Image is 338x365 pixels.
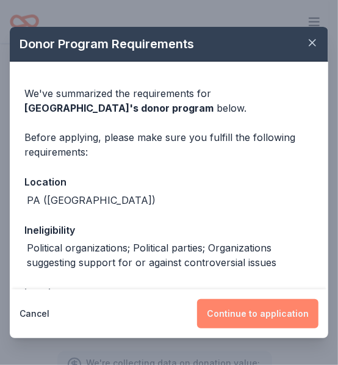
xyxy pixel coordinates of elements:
[197,299,318,328] button: Continue to application
[10,27,328,62] div: Donor Program Requirements
[24,284,314,300] div: Legal
[24,102,214,114] span: [GEOGRAPHIC_DATA] 's donor program
[24,222,314,238] div: Ineligibility
[24,86,314,115] div: We've summarized the requirements for below.
[27,240,314,270] div: Political organizations; Political parties; Organizations suggesting support for or against contr...
[24,174,314,190] div: Location
[27,193,156,208] div: PA ([GEOGRAPHIC_DATA])
[24,130,314,159] div: Before applying, please make sure you fulfill the following requirements:
[20,299,49,328] button: Cancel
